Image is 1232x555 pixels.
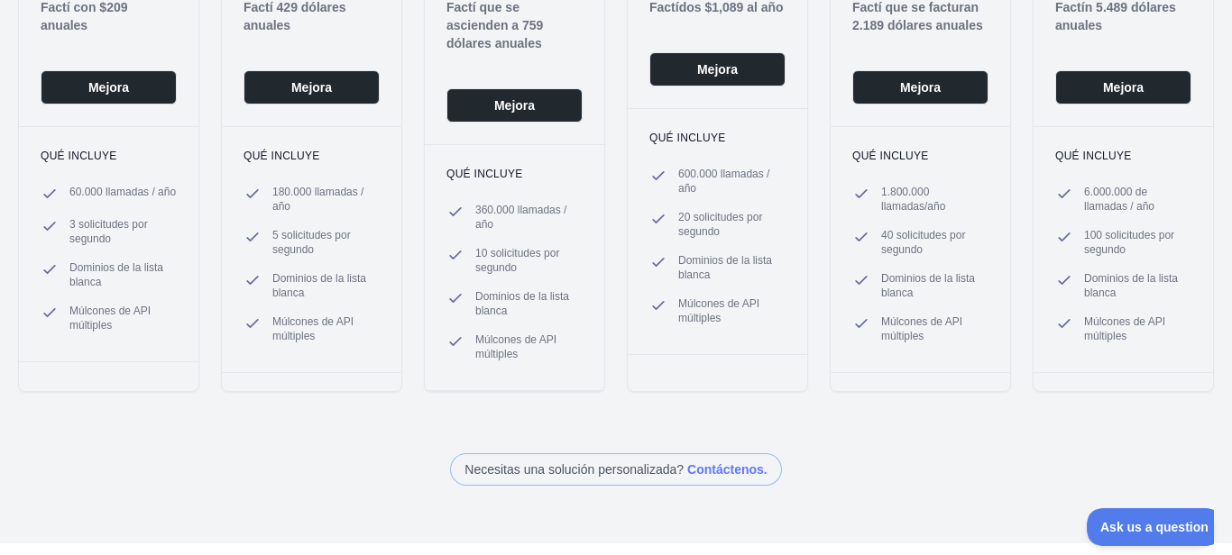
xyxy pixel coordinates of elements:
span: Dominios de la lista blanca [1084,271,1191,300]
span: Múlcones de API múltiples [475,332,583,361]
span: Múlcones de API múltiples [881,314,988,343]
iframe: Toggle Customer Support [1087,508,1214,546]
span: Dominios de la lista blanca [881,271,988,300]
span: Dominios de la lista blanca [475,289,583,318]
span: Múlcones de API múltiples [1084,314,1191,343]
span: Múlcones de API múltiples [678,296,786,325]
